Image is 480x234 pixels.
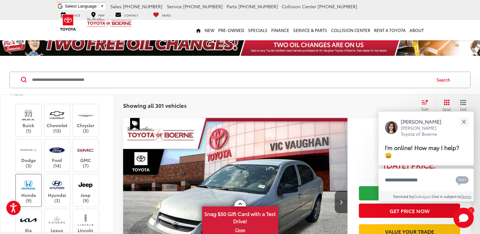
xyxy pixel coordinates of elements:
span: Select Language [65,4,97,9]
span: [PHONE_NUMBER] [183,3,223,10]
span: Special [130,118,140,130]
label: Chrysler (3) [73,107,99,133]
span: Service [167,3,182,10]
span: Showing all 301 vehicles [123,101,187,109]
button: Chat with SMS [454,173,470,187]
p: [PERSON_NAME] [401,118,448,125]
span: ▼ [100,4,104,9]
input: Search by Make, Model, or Keyword [31,72,431,88]
a: Map [86,11,109,18]
span: Collision Center [282,3,316,10]
span: Sort [421,106,428,112]
span: ​ [98,4,99,9]
img: Vic Vaughan Toyota of Boerne in Boerne, TX) [20,212,37,227]
span: [PHONE_NUMBER] [123,3,162,10]
img: Vic Vaughan Toyota of Boerne in Boerne, TX) [77,107,94,122]
button: List View [455,99,471,112]
a: Terms [461,193,471,199]
span: Saved [162,13,171,17]
a: Finance [269,20,291,40]
img: Vic Vaughan Toyota of Boerne in Boerne, TX) [20,178,37,192]
label: Chevrolet (13) [44,107,70,133]
span: Snag $50 Gift Card with a Test Drive! [203,207,278,226]
span: Serviced by [393,193,414,199]
a: Service & Parts: Opens in a new tab [291,20,329,40]
span: 1 [470,209,472,211]
p: [PERSON_NAME] Toyota of Boerne [401,125,448,137]
label: Hyundai (3) [44,178,70,203]
a: Collision Center [329,20,372,40]
img: Vic Vaughan Toyota of Boerne in Boerne, TX) [77,212,94,227]
label: Ford (14) [44,143,70,168]
span: List [460,106,466,112]
button: Close [457,115,470,128]
textarea: Type your message [378,169,474,192]
button: Next image [335,191,347,213]
img: Vic Vaughan Toyota of Boerne in Boerne, TX) [20,143,37,158]
div: Close[PERSON_NAME][PERSON_NAME] Toyota of BoerneI'm online! How may I help? 😀Type your messageCha... [378,112,474,201]
span: Grid [443,107,450,112]
a: Contact [110,11,143,18]
span: [DATE] Price: [359,162,460,168]
button: Toggle Chat Window [453,208,474,228]
a: Service [56,11,85,18]
img: Vic Vaughan Toyota of Boerne in Boerne, TX) [20,107,37,122]
div: Make [10,90,23,96]
img: Toyota [56,12,80,33]
span: [PHONE_NUMBER] [238,3,278,10]
a: Specials [246,20,269,40]
img: Vic Vaughan Toyota of Boerne in Boerne, TX) [77,143,94,158]
button: Get Price Now [359,204,460,218]
span: $1,700 [359,143,460,159]
img: Vic Vaughan Toyota of Boerne [87,17,132,28]
img: Vic Vaughan Toyota of Boerne in Boerne, TX) [48,107,66,122]
span: I'm online! How may I help? 😀 [385,143,459,159]
a: My Saved Vehicles [148,11,176,18]
button: Select sort value [418,99,435,112]
button: Grid View [435,99,455,112]
svg: Text [456,175,469,185]
a: Check Availability [359,186,460,200]
a: Gubagoo. [414,193,432,199]
svg: Start Chat [453,208,474,228]
a: Home [194,20,203,40]
a: New [203,20,216,40]
a: About [408,20,426,40]
label: Dodge (3) [16,143,42,168]
span: [PHONE_NUMBER] [318,3,357,10]
span: Sales [110,3,122,10]
img: Vic Vaughan Toyota of Boerne in Boerne, TX) [77,178,94,192]
label: GMC (7) [73,143,99,168]
span: Parts [227,3,237,10]
label: Honda (9) [16,178,42,203]
img: Vic Vaughan Toyota of Boerne in Boerne, TX) [48,212,66,227]
span: Use is subject to [432,193,461,199]
button: Search [431,72,459,88]
a: Rent a Toyota [372,20,408,40]
label: Jeep (9) [73,178,99,203]
a: Pre-Owned [216,20,246,40]
a: Select Language​ [65,4,104,9]
img: Vic Vaughan Toyota of Boerne in Boerne, TX) [48,143,66,158]
img: Vic Vaughan Toyota of Boerne in Boerne, TX) [48,178,66,192]
label: Buick (1) [16,107,42,133]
